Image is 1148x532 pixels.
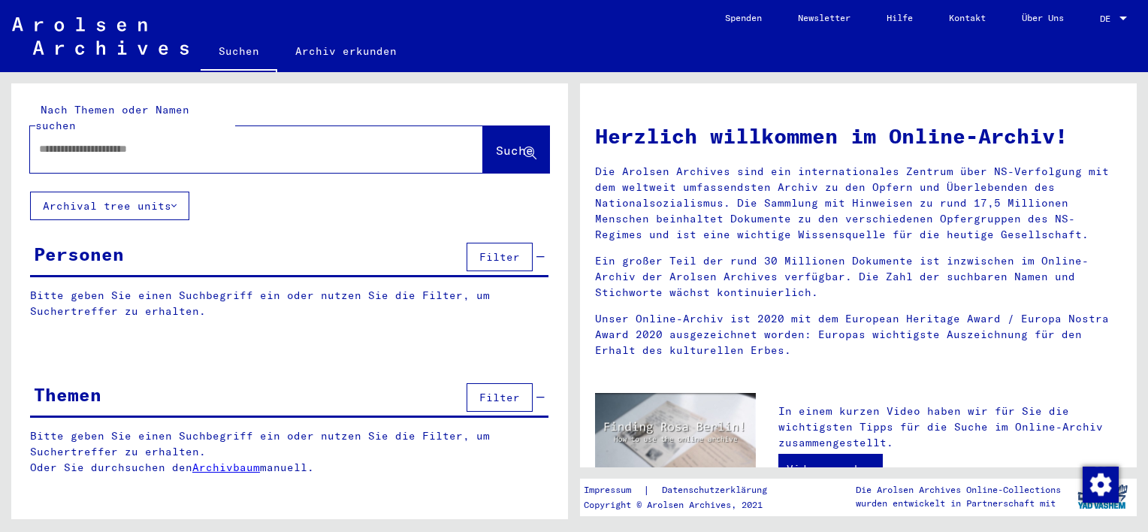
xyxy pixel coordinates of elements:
[595,164,1122,243] p: Die Arolsen Archives sind ein internationales Zentrum über NS-Verfolgung mit dem weltweit umfasse...
[778,454,883,484] a: Video ansehen
[277,33,415,69] a: Archiv erkunden
[30,428,549,476] p: Bitte geben Sie einen Suchbegriff ein oder nutzen Sie die Filter, um Suchertreffer zu erhalten. O...
[30,192,189,220] button: Archival tree units
[778,404,1122,451] p: In einem kurzen Video haben wir für Sie die wichtigsten Tipps für die Suche im Online-Archiv zusa...
[595,120,1122,152] h1: Herzlich willkommen im Online-Archiv!
[1100,14,1116,24] span: DE
[1083,467,1119,503] img: Zustimmung ändern
[12,17,189,55] img: Arolsen_neg.svg
[34,240,124,268] div: Personen
[479,391,520,404] span: Filter
[595,253,1122,301] p: Ein großer Teil der rund 30 Millionen Dokumente ist inzwischen im Online-Archiv der Arolsen Archi...
[584,482,785,498] div: |
[201,33,277,72] a: Suchen
[584,498,785,512] p: Copyright © Arolsen Archives, 2021
[192,461,260,474] a: Archivbaum
[584,482,643,498] a: Impressum
[650,482,785,498] a: Datenschutzerklärung
[595,393,756,480] img: video.jpg
[467,383,533,412] button: Filter
[496,143,533,158] span: Suche
[467,243,533,271] button: Filter
[479,250,520,264] span: Filter
[856,483,1061,497] p: Die Arolsen Archives Online-Collections
[1074,478,1131,515] img: yv_logo.png
[30,288,548,319] p: Bitte geben Sie einen Suchbegriff ein oder nutzen Sie die Filter, um Suchertreffer zu erhalten.
[35,103,189,132] mat-label: Nach Themen oder Namen suchen
[483,126,549,173] button: Suche
[34,381,101,408] div: Themen
[856,497,1061,510] p: wurden entwickelt in Partnerschaft mit
[595,311,1122,358] p: Unser Online-Archiv ist 2020 mit dem European Heritage Award / Europa Nostra Award 2020 ausgezeic...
